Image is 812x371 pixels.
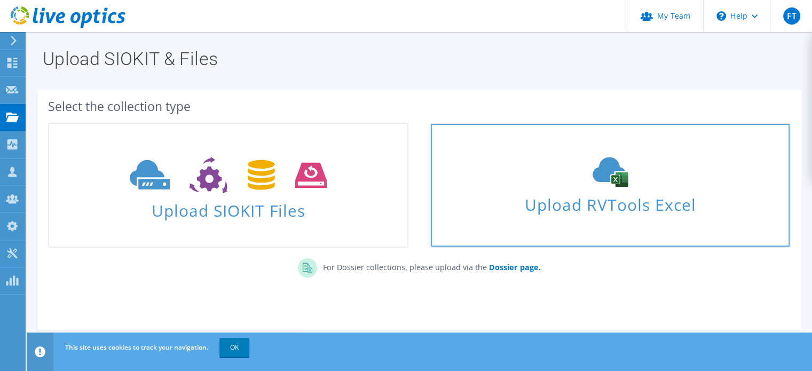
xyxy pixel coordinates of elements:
h1: Upload SIOKIT & Files [43,50,791,68]
p: For Dossier collections, please upload via the [317,258,540,273]
svg: \n [716,11,726,21]
div: Select the collection type [48,100,791,112]
span: Upload SIOKIT Files [49,196,407,219]
a: Upload RVTools Excel [430,123,790,248]
a: Dossier page. [486,262,540,272]
a: Upload SIOKIT Files [48,123,408,248]
span: FT [783,7,800,25]
span: This site uses cookies to track your navigation. [65,343,208,352]
a: OK [219,338,249,357]
b: Dossier page. [488,262,540,272]
span: Upload RVTools Excel [431,191,789,214]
